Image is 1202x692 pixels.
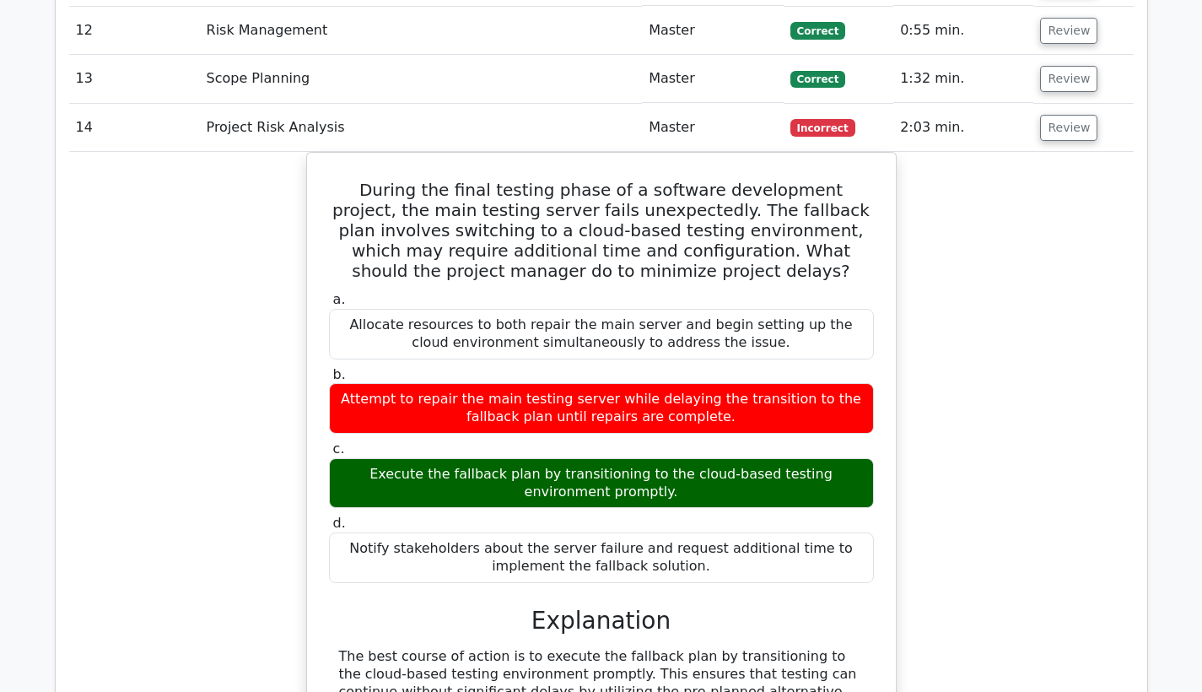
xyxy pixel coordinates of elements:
[69,104,200,152] td: 14
[893,104,1033,152] td: 2:03 min.
[1040,115,1097,141] button: Review
[893,55,1033,103] td: 1:32 min.
[69,7,200,55] td: 12
[69,55,200,103] td: 13
[790,119,855,136] span: Incorrect
[329,458,874,509] div: Execute the fallback plan by transitioning to the cloud-based testing environment promptly.
[333,515,346,531] span: d.
[642,55,784,103] td: Master
[333,441,345,457] span: c.
[333,366,346,382] span: b.
[329,533,874,583] div: Notify stakeholders about the server failure and request additional time to implement the fallbac...
[790,22,845,39] span: Correct
[333,291,346,307] span: a.
[1040,66,1097,92] button: Review
[200,55,643,103] td: Scope Planning
[339,607,864,635] h3: Explanation
[642,7,784,55] td: Master
[329,309,874,360] div: Allocate resources to both repair the main server and begin setting up the cloud environment simu...
[200,104,643,152] td: Project Risk Analysis
[200,7,643,55] td: Risk Management
[790,71,845,88] span: Correct
[329,383,874,434] div: Attempt to repair the main testing server while delaying the transition to the fallback plan unti...
[327,180,876,281] h5: During the final testing phase of a software development project, the main testing server fails u...
[893,7,1033,55] td: 0:55 min.
[1040,18,1097,44] button: Review
[642,104,784,152] td: Master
